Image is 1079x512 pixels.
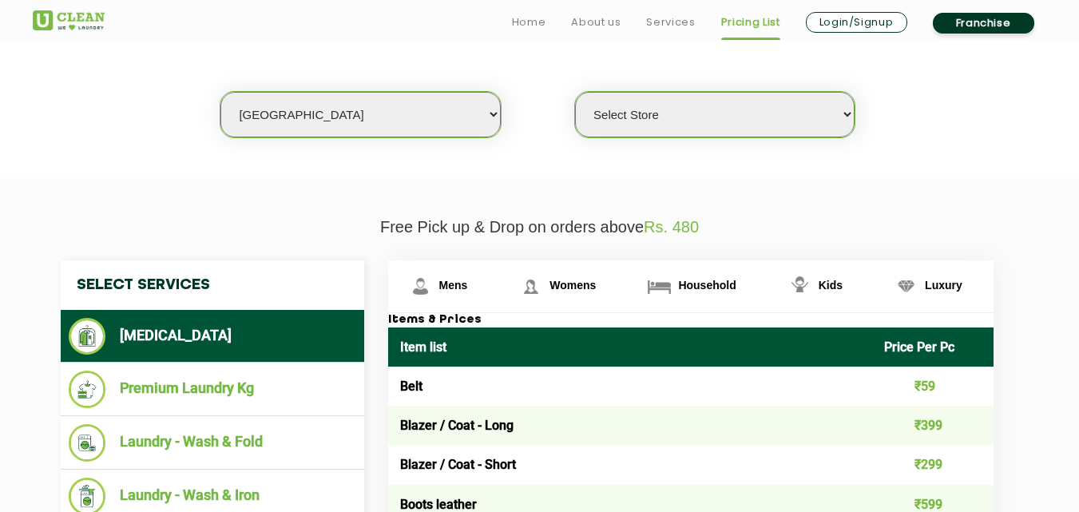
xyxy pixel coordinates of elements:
[69,318,106,355] img: Dry Cleaning
[678,279,736,292] span: Household
[721,13,780,32] a: Pricing List
[925,279,962,292] span: Luxury
[439,279,468,292] span: Mens
[512,13,546,32] a: Home
[407,272,434,300] img: Mens
[388,406,873,445] td: Blazer / Coat - Long
[872,367,994,406] td: ₹59
[517,272,545,300] img: Womens
[892,272,920,300] img: Luxury
[69,371,106,408] img: Premium Laundry Kg
[69,424,106,462] img: Laundry - Wash & Fold
[872,445,994,484] td: ₹299
[388,327,873,367] th: Item list
[549,279,596,292] span: Womens
[61,260,364,310] h4: Select Services
[388,367,873,406] td: Belt
[388,445,873,484] td: Blazer / Coat - Short
[872,327,994,367] th: Price Per Pc
[786,272,814,300] img: Kids
[33,10,105,30] img: UClean Laundry and Dry Cleaning
[69,424,356,462] li: Laundry - Wash & Fold
[872,406,994,445] td: ₹399
[933,13,1034,34] a: Franchise
[645,272,673,300] img: Household
[646,13,695,32] a: Services
[33,218,1047,236] p: Free Pick up & Drop on orders above
[388,313,994,327] h3: Items & Prices
[69,318,356,355] li: [MEDICAL_DATA]
[819,279,843,292] span: Kids
[644,218,699,236] span: Rs. 480
[806,12,907,33] a: Login/Signup
[69,371,356,408] li: Premium Laundry Kg
[571,13,621,32] a: About us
